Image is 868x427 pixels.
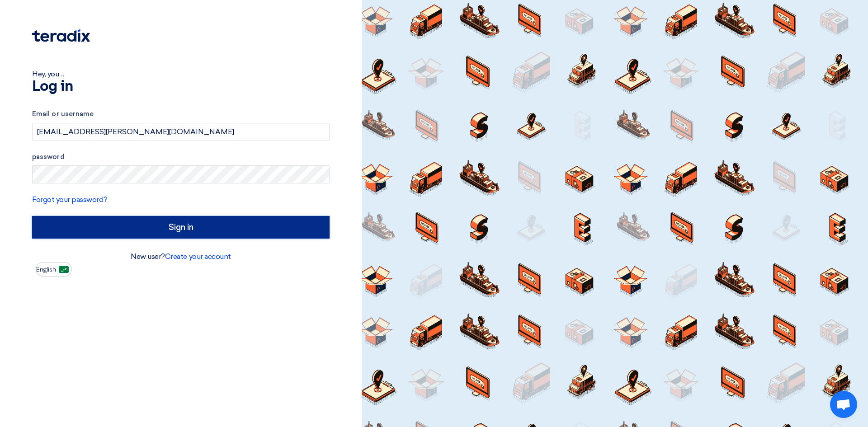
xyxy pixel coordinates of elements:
[59,266,69,273] img: ar-AR.png
[32,123,330,141] input: Enter your business email or username
[165,252,231,261] a: Create your account
[32,80,73,94] font: Log in
[131,252,165,261] font: New user?
[830,391,857,418] a: Open chat
[32,153,65,161] font: password
[36,262,72,277] button: English
[36,266,56,273] font: English
[32,195,108,204] a: Forgot your password?
[32,110,94,118] font: Email or username
[32,29,90,42] img: Teradix logo
[32,70,64,78] font: Hey, you ...
[32,216,330,239] input: Sign in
